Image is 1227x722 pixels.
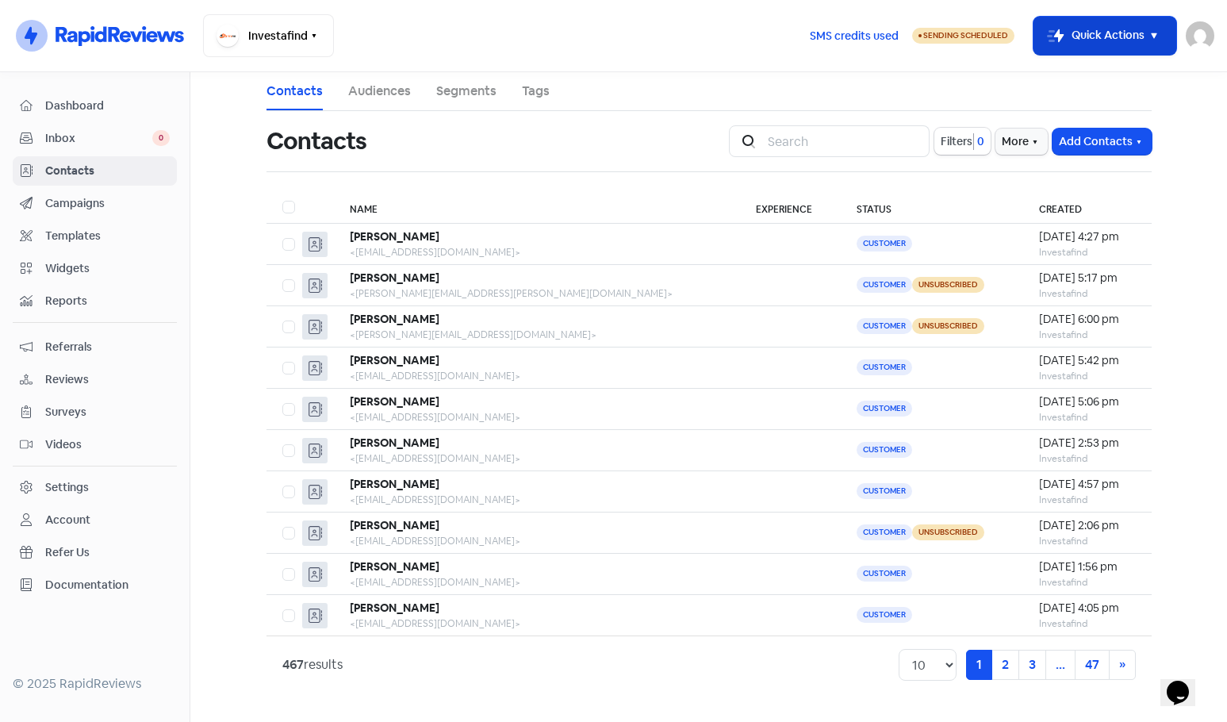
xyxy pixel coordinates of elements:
[857,483,912,499] span: Customer
[1039,270,1135,286] div: [DATE] 5:17 pm
[13,430,177,459] a: Videos
[45,479,89,496] div: Settings
[266,116,367,167] h1: Contacts
[45,260,170,277] span: Widgets
[350,493,724,507] div: <[EMAIL_ADDRESS][DOMAIN_NAME]>
[334,191,740,224] th: Name
[350,575,724,590] div: <[EMAIL_ADDRESS][DOMAIN_NAME]>
[857,524,912,540] span: Customer
[350,559,439,574] b: [PERSON_NAME]
[13,221,177,251] a: Templates
[45,130,152,147] span: Inbox
[841,191,1023,224] th: Status
[857,442,912,458] span: Customer
[857,359,912,375] span: Customer
[1023,191,1151,224] th: Created
[923,30,1008,40] span: Sending Scheduled
[13,365,177,394] a: Reviews
[350,451,724,466] div: <[EMAIL_ADDRESS][DOMAIN_NAME]>
[758,125,930,157] input: Search
[13,189,177,218] a: Campaigns
[1186,21,1214,50] img: User
[1053,129,1152,155] button: Add Contacts
[13,505,177,535] a: Account
[350,229,439,244] b: [PERSON_NAME]
[45,577,170,593] span: Documentation
[912,26,1014,45] a: Sending Scheduled
[13,156,177,186] a: Contacts
[974,133,984,150] span: 0
[436,82,497,101] a: Segments
[350,353,439,367] b: [PERSON_NAME]
[1160,659,1211,706] iframe: chat widget
[1039,311,1135,328] div: [DATE] 6:00 pm
[857,566,912,582] span: Customer
[13,332,177,362] a: Referrals
[1039,229,1135,245] div: [DATE] 4:27 pm
[1045,650,1076,680] a: ...
[266,82,323,101] a: Contacts
[1039,517,1135,534] div: [DATE] 2:06 pm
[995,129,1048,155] button: More
[1039,369,1135,383] div: Investafind
[350,410,724,424] div: <[EMAIL_ADDRESS][DOMAIN_NAME]>
[350,245,724,259] div: <[EMAIL_ADDRESS][DOMAIN_NAME]>
[1039,616,1135,631] div: Investafind
[350,369,724,383] div: <[EMAIL_ADDRESS][DOMAIN_NAME]>
[350,601,439,615] b: [PERSON_NAME]
[45,544,170,561] span: Refer Us
[350,534,724,548] div: <[EMAIL_ADDRESS][DOMAIN_NAME]>
[152,130,170,146] span: 0
[45,339,170,355] span: Referrals
[350,616,724,631] div: <[EMAIL_ADDRESS][DOMAIN_NAME]>
[857,607,912,623] span: Customer
[1039,394,1135,410] div: [DATE] 5:06 pm
[45,163,170,179] span: Contacts
[45,195,170,212] span: Campaigns
[934,128,991,155] button: Filters0
[522,82,550,101] a: Tags
[13,674,177,693] div: © 2025 RapidReviews
[45,98,170,114] span: Dashboard
[740,191,841,224] th: Experience
[1039,352,1135,369] div: [DATE] 5:42 pm
[912,277,984,293] span: Unsubscribed
[45,436,170,453] span: Videos
[857,318,912,334] span: Customer
[1119,656,1125,673] span: »
[941,133,972,150] span: Filters
[282,656,304,673] strong: 467
[13,91,177,121] a: Dashboard
[282,655,343,674] div: results
[350,312,439,326] b: [PERSON_NAME]
[1075,650,1110,680] a: 47
[350,518,439,532] b: [PERSON_NAME]
[1033,17,1176,55] button: Quick Actions
[1039,410,1135,424] div: Investafind
[350,271,439,285] b: [PERSON_NAME]
[1039,328,1135,342] div: Investafind
[45,228,170,244] span: Templates
[1039,245,1135,259] div: Investafind
[13,473,177,502] a: Settings
[991,650,1019,680] a: 2
[1039,534,1135,548] div: Investafind
[857,401,912,417] span: Customer
[1039,476,1135,493] div: [DATE] 4:57 pm
[912,524,984,540] span: Unsubscribed
[857,277,912,293] span: Customer
[1039,493,1135,507] div: Investafind
[1039,559,1135,575] div: [DATE] 1:56 pm
[1039,435,1135,451] div: [DATE] 2:53 pm
[810,28,899,44] span: SMS credits used
[1039,600,1135,616] div: [DATE] 4:05 pm
[350,394,439,409] b: [PERSON_NAME]
[1109,650,1136,680] a: Next
[966,650,992,680] a: 1
[350,328,724,342] div: <[PERSON_NAME][EMAIL_ADDRESS][DOMAIN_NAME]>
[350,436,439,450] b: [PERSON_NAME]
[1039,286,1135,301] div: Investafind
[1018,650,1046,680] a: 3
[912,318,984,334] span: Unsubscribed
[13,286,177,316] a: Reports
